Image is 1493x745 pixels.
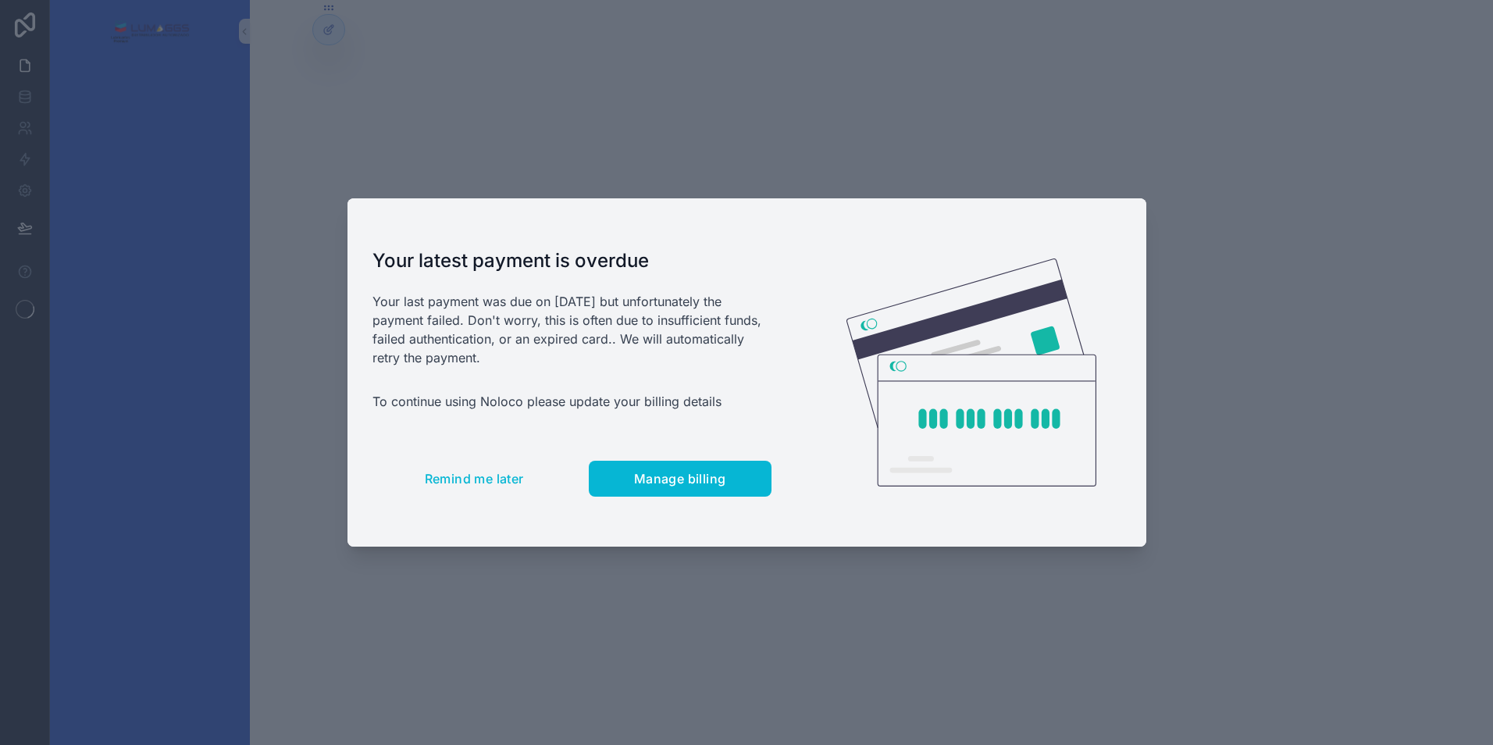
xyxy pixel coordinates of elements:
h1: Your latest payment is overdue [372,248,771,273]
button: Remind me later [372,461,576,497]
span: Remind me later [425,471,524,487]
p: Your last payment was due on [DATE] but unfortunately the payment failed. Don't worry, this is of... [372,292,771,367]
span: Manage billing [634,471,726,487]
button: Manage billing [589,461,771,497]
img: Credit card illustration [846,258,1096,487]
p: To continue using Noloco please update your billing details [372,392,771,411]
